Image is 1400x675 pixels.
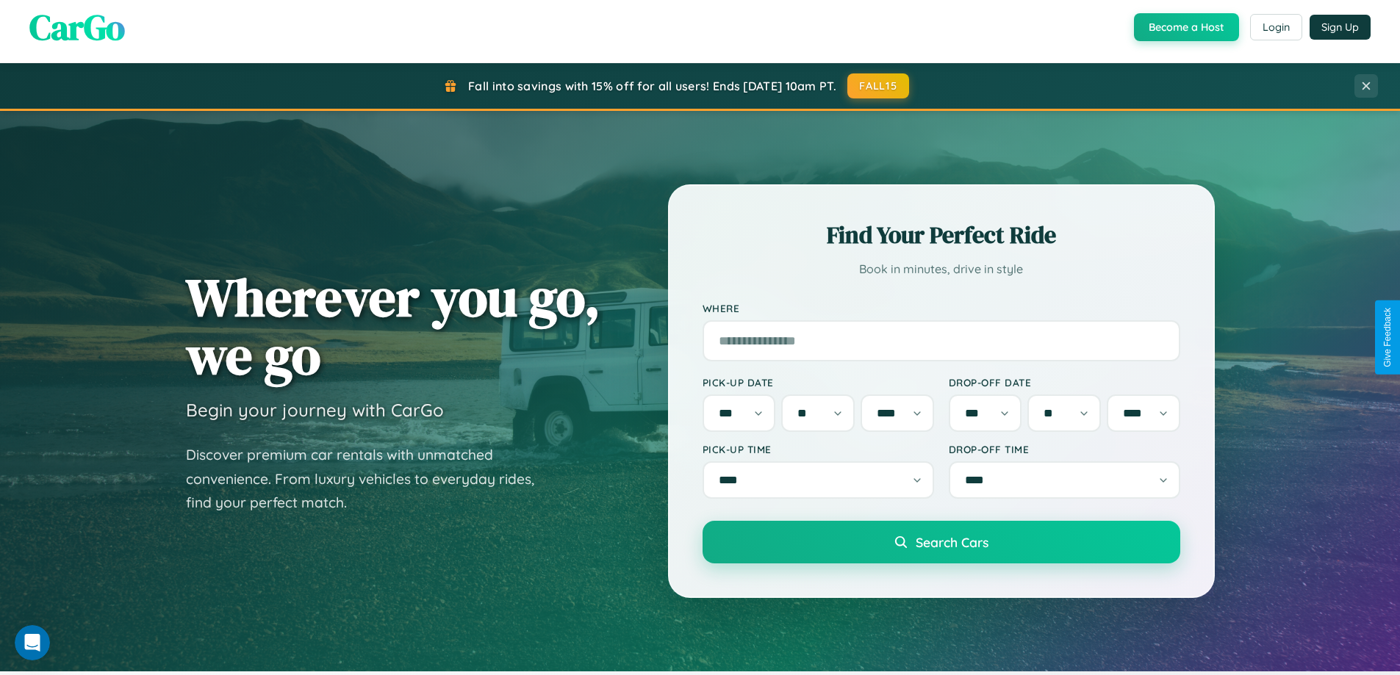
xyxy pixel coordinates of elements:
p: Discover premium car rentals with unmatched convenience. From luxury vehicles to everyday rides, ... [186,443,553,515]
button: Sign Up [1310,15,1371,40]
label: Drop-off Date [949,376,1180,389]
button: FALL15 [847,73,909,98]
span: Search Cars [916,534,988,550]
p: Book in minutes, drive in style [703,259,1180,280]
h2: Find Your Perfect Ride [703,219,1180,251]
iframe: Intercom live chat [15,625,50,660]
div: Give Feedback [1382,308,1393,367]
button: Search Cars [703,521,1180,563]
h1: Wherever you go, we go [186,268,600,384]
button: Become a Host [1134,13,1239,41]
h3: Begin your journey with CarGo [186,399,444,421]
label: Where [703,302,1180,314]
span: Fall into savings with 15% off for all users! Ends [DATE] 10am PT. [468,79,836,93]
span: CarGo [29,3,125,51]
label: Pick-up Time [703,443,934,455]
label: Pick-up Date [703,376,934,389]
button: Login [1250,14,1302,40]
label: Drop-off Time [949,443,1180,455]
